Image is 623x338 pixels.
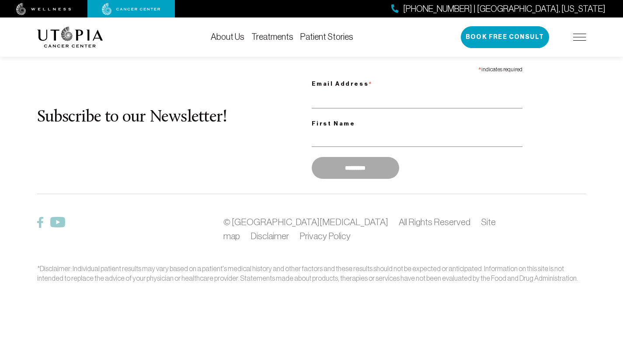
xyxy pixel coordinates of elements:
[251,231,289,241] a: Disclaimer
[312,118,522,129] label: First Name
[573,34,586,41] img: icon-hamburger
[300,32,353,42] a: Patient Stories
[399,217,470,227] span: All Rights Reserved
[37,108,312,127] h2: Subscribe to our Newsletter!
[403,3,606,15] span: [PHONE_NUMBER] | [GEOGRAPHIC_DATA], [US_STATE]
[37,264,586,283] div: *Disclaimer: Individual patient results may vary based on a patient’s medical history and other f...
[251,32,293,42] a: Treatments
[223,217,495,241] a: Site map
[102,3,160,15] img: cancer center
[223,217,388,227] a: © [GEOGRAPHIC_DATA][MEDICAL_DATA]
[391,3,606,15] a: [PHONE_NUMBER] | [GEOGRAPHIC_DATA], [US_STATE]
[461,26,549,48] button: Book Free Consult
[312,62,522,75] div: indicates required
[37,217,43,228] img: Facebook
[299,231,351,241] a: Privacy Policy
[37,27,103,48] img: logo
[16,3,71,15] img: wellness
[312,75,522,91] label: Email Address
[211,32,244,42] a: About Us
[50,217,65,227] img: Twitter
